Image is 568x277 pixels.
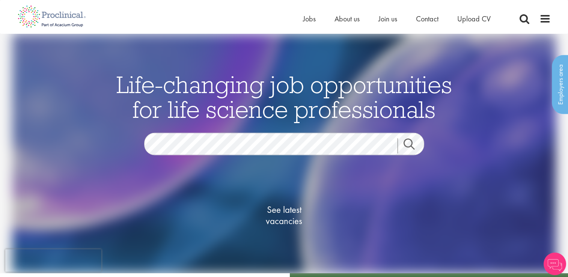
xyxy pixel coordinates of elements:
[457,14,491,24] a: Upload CV
[116,69,452,124] span: Life-changing job opportunities for life science professionals
[5,249,101,272] iframe: reCAPTCHA
[247,174,322,256] a: See latestvacancies
[303,14,316,24] a: Jobs
[247,204,322,226] span: See latest vacancies
[378,14,397,24] a: Join us
[12,34,556,273] img: candidate home
[398,138,430,153] a: Job search submit button
[416,14,438,24] a: Contact
[544,253,566,275] img: Chatbot
[334,14,360,24] a: About us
